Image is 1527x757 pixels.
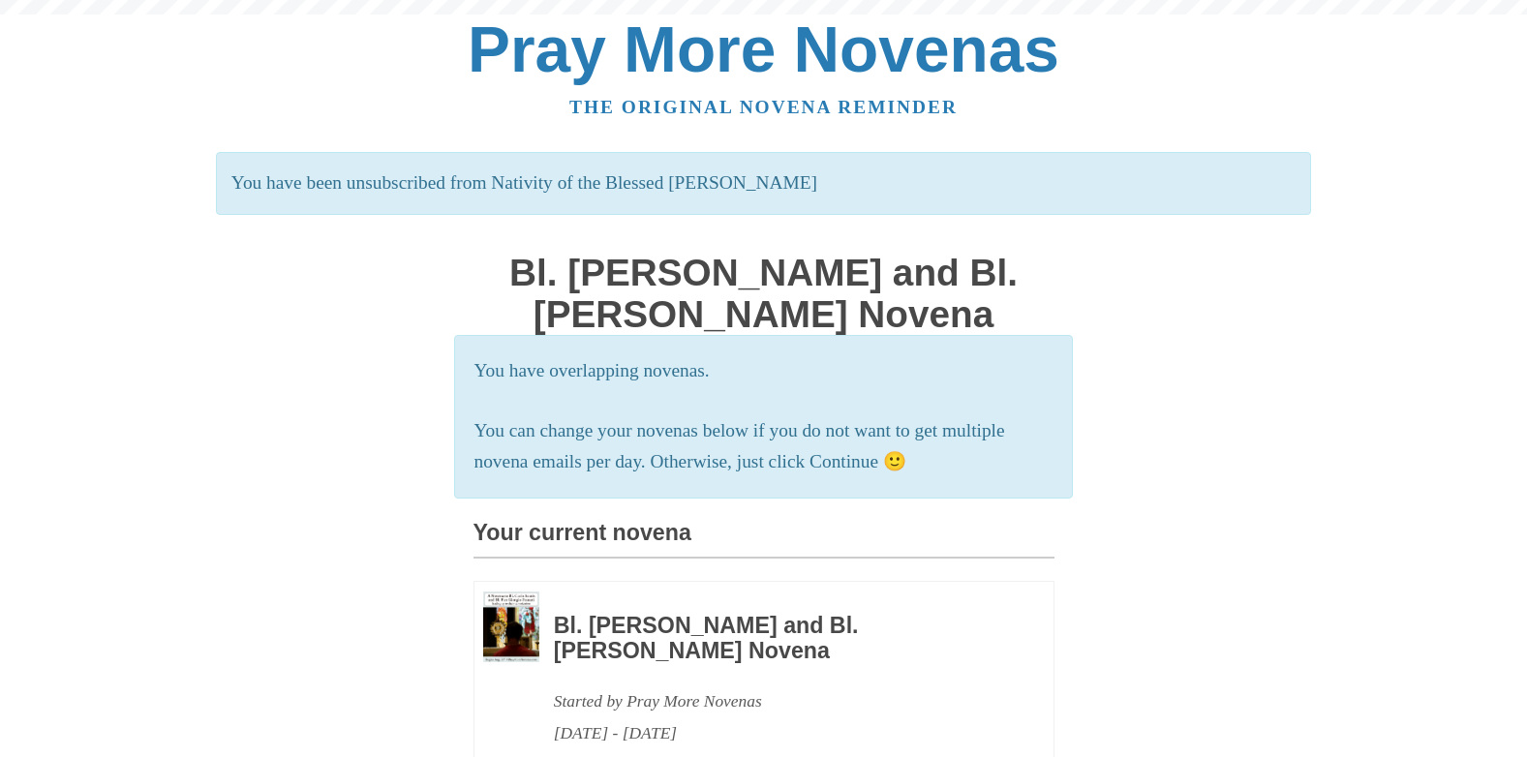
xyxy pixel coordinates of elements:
h1: Bl. [PERSON_NAME] and Bl. [PERSON_NAME] Novena [473,253,1054,335]
img: Novena image [483,591,539,662]
a: Pray More Novenas [468,14,1059,85]
div: [DATE] - [DATE] [554,717,1001,749]
p: You have overlapping novenas. [474,355,1054,387]
div: Started by Pray More Novenas [554,685,1001,717]
p: You have been unsubscribed from Nativity of the Blessed [PERSON_NAME] [216,152,1311,215]
a: The original novena reminder [569,97,958,117]
h3: Bl. [PERSON_NAME] and Bl. [PERSON_NAME] Novena [554,614,1001,663]
h3: Your current novena [473,521,1054,559]
p: You can change your novenas below if you do not want to get multiple novena emails per day. Other... [474,415,1054,479]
